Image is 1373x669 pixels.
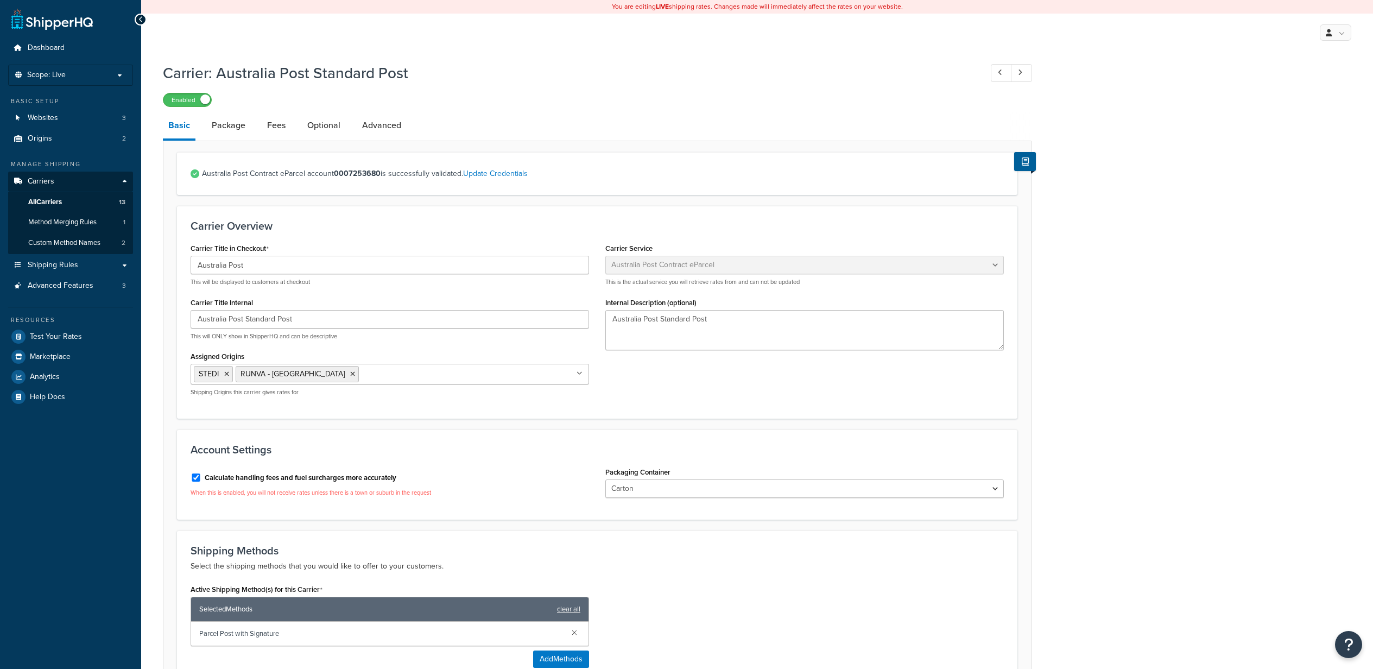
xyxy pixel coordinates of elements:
li: Custom Method Names [8,233,133,253]
button: Open Resource Center [1335,631,1362,658]
span: Custom Method Names [28,238,100,248]
a: Help Docs [8,387,133,407]
a: Carriers [8,172,133,192]
a: Test Your Rates [8,327,133,346]
label: Carrier Title Internal [191,299,253,307]
p: This is the actual service you will retrieve rates from and can not be updated [605,278,1004,286]
p: This will be displayed to customers at checkout [191,278,589,286]
a: Package [206,112,251,138]
a: Update Credentials [463,168,528,179]
span: Australia Post Contract eParcel account is successfully validated. [202,166,1004,181]
a: Fees [262,112,291,138]
span: Help Docs [30,393,65,402]
a: Method Merging Rules1 [8,212,133,232]
a: clear all [557,602,580,617]
span: RUNVA - [GEOGRAPHIC_DATA] [241,368,345,380]
span: Scope: Live [27,71,66,80]
span: Advanced Features [28,281,93,291]
label: Internal Description (optional) [605,299,697,307]
a: Advanced Features3 [8,276,133,296]
span: Shipping Rules [28,261,78,270]
li: Carriers [8,172,133,254]
li: Advanced Features [8,276,133,296]
button: Show Help Docs [1014,152,1036,171]
span: All Carriers [28,198,62,207]
span: 2 [122,238,125,248]
div: Manage Shipping [8,160,133,169]
span: 3 [122,281,126,291]
a: Advanced [357,112,407,138]
span: Origins [28,134,52,143]
span: 1 [123,218,125,227]
span: 13 [119,198,125,207]
label: Carrier Service [605,244,653,253]
a: Origins2 [8,129,133,149]
label: Enabled [163,93,211,106]
label: Active Shipping Method(s) for this Carrier [191,585,322,594]
a: Basic [163,112,195,141]
p: Select the shipping methods that you would like to offer to your customers. [191,560,1004,573]
span: Analytics [30,373,60,382]
span: Dashboard [28,43,65,53]
a: Websites3 [8,108,133,128]
a: Optional [302,112,346,138]
label: Carrier Title in Checkout [191,244,269,253]
a: Dashboard [8,38,133,58]
span: Carriers [28,177,54,186]
li: Method Merging Rules [8,212,133,232]
a: AllCarriers13 [8,192,133,212]
a: Next Record [1011,64,1032,82]
li: Websites [8,108,133,128]
span: Test Your Rates [30,332,82,342]
span: Marketplace [30,352,71,362]
b: LIVE [656,2,669,11]
span: Method Merging Rules [28,218,97,227]
h1: Carrier: Australia Post Standard Post [163,62,971,84]
a: Analytics [8,367,133,387]
button: AddMethods [533,651,589,668]
h3: Carrier Overview [191,220,1004,232]
label: Assigned Origins [191,352,244,361]
label: Packaging Container [605,468,670,476]
p: This will ONLY show in ShipperHQ and can be descriptive [191,332,589,340]
h3: Shipping Methods [191,545,1004,557]
span: Selected Methods [199,602,552,617]
strong: 0007253680 [334,168,381,179]
label: Calculate handling fees and fuel surcharges more accurately [205,473,396,483]
span: Websites [28,113,58,123]
span: When this is enabled, you will not receive rates unless there is a town or suburb in the request [191,488,431,497]
div: Resources [8,315,133,325]
textarea: Australia Post Standard Post [605,310,1004,350]
a: Custom Method Names2 [8,233,133,253]
span: 3 [122,113,126,123]
li: Origins [8,129,133,149]
span: STEDI [199,368,219,380]
a: Marketplace [8,347,133,367]
span: Parcel Post with Signature [199,626,563,641]
div: Basic Setup [8,97,133,106]
a: Previous Record [991,64,1012,82]
span: 2 [122,134,126,143]
p: Shipping Origins this carrier gives rates for [191,388,589,396]
a: Shipping Rules [8,255,133,275]
h3: Account Settings [191,444,1004,456]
